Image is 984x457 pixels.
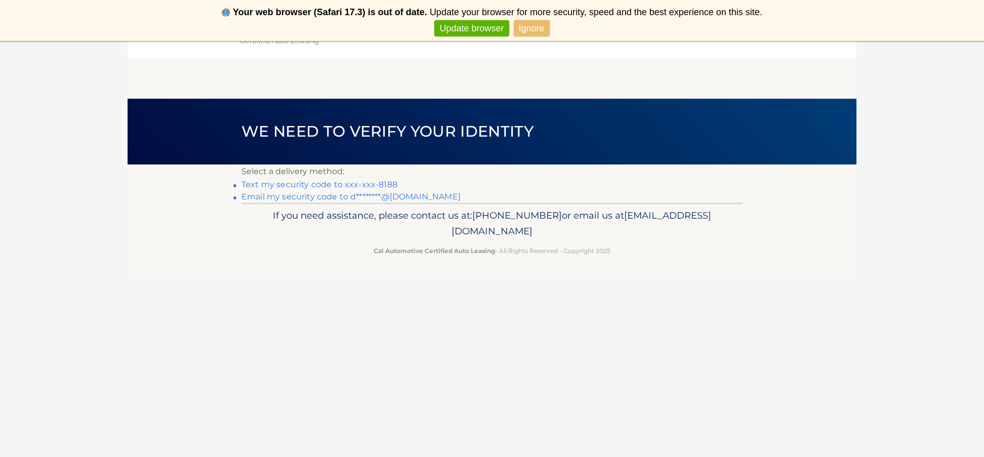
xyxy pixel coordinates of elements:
[434,20,509,37] a: Update browser
[233,7,427,17] b: Your web browser (Safari 17.3) is out of date.
[248,245,736,256] p: - All Rights Reserved - Copyright 2025
[241,180,397,189] a: Text my security code to xxx-xxx-8188
[374,247,495,255] strong: Cal Automotive Certified Auto Leasing
[241,122,534,141] span: We need to verify your identity
[241,192,461,201] a: Email my security code to d********@[DOMAIN_NAME]
[241,164,743,179] p: Select a delivery method:
[430,7,762,17] span: Update your browser for more security, speed and the best experience on this site.
[472,210,562,221] span: [PHONE_NUMBER]
[248,207,736,240] p: If you need assistance, please contact us at: or email us at
[514,20,550,37] a: Ignore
